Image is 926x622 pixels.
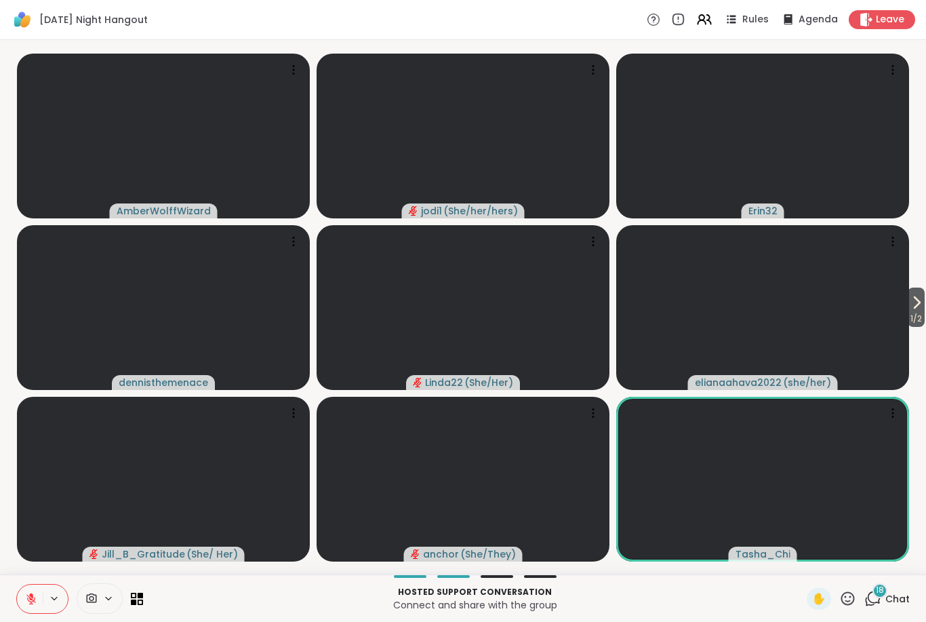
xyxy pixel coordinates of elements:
[421,204,442,218] span: jodi1
[151,586,799,598] p: Hosted support conversation
[39,13,148,26] span: [DATE] Night Hangout
[102,547,185,561] span: Jill_B_Gratitude
[117,204,211,218] span: AmberWolffWizard
[748,204,778,218] span: Erin32
[876,13,904,26] span: Leave
[89,549,99,559] span: audio-muted
[11,8,34,31] img: ShareWell Logomark
[423,547,459,561] span: anchor
[876,585,884,596] span: 18
[464,376,513,389] span: ( She/Her )
[736,547,790,561] span: Tasha_Chi
[885,592,910,606] span: Chat
[783,376,831,389] span: ( she/her )
[908,311,925,327] span: 1 / 2
[443,204,518,218] span: ( She/her/hers )
[413,378,422,387] span: audio-muted
[812,591,826,607] span: ✋
[908,288,925,327] button: 1/2
[742,13,769,26] span: Rules
[799,13,838,26] span: Agenda
[695,376,782,389] span: elianaahava2022
[425,376,463,389] span: Linda22
[411,549,420,559] span: audio-muted
[460,547,516,561] span: ( She/They )
[119,376,208,389] span: dennisthemenace
[186,547,238,561] span: ( She/ Her )
[409,206,418,216] span: audio-muted
[151,598,799,612] p: Connect and share with the group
